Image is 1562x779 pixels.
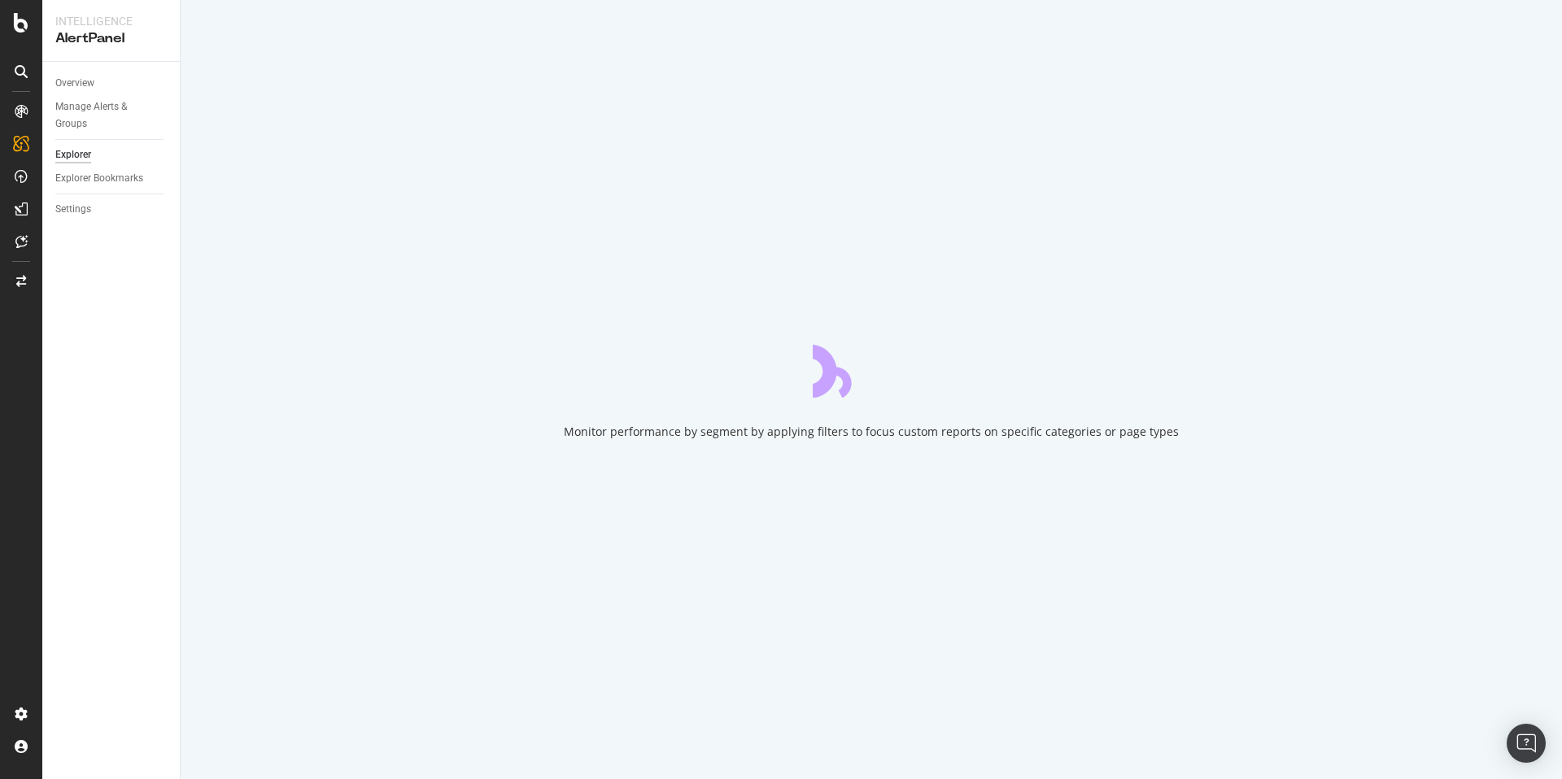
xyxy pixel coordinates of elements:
div: Explorer Bookmarks [55,170,143,187]
div: AlertPanel [55,29,167,48]
a: Explorer Bookmarks [55,170,168,187]
div: Overview [55,75,94,92]
a: Settings [55,201,168,218]
div: Open Intercom Messenger [1507,724,1546,763]
div: Monitor performance by segment by applying filters to focus custom reports on specific categories... [564,424,1179,440]
a: Explorer [55,146,168,163]
div: Intelligence [55,13,167,29]
a: Overview [55,75,168,92]
div: Manage Alerts & Groups [55,98,153,133]
div: Settings [55,201,91,218]
a: Manage Alerts & Groups [55,98,168,133]
div: Explorer [55,146,91,163]
div: animation [813,339,930,398]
